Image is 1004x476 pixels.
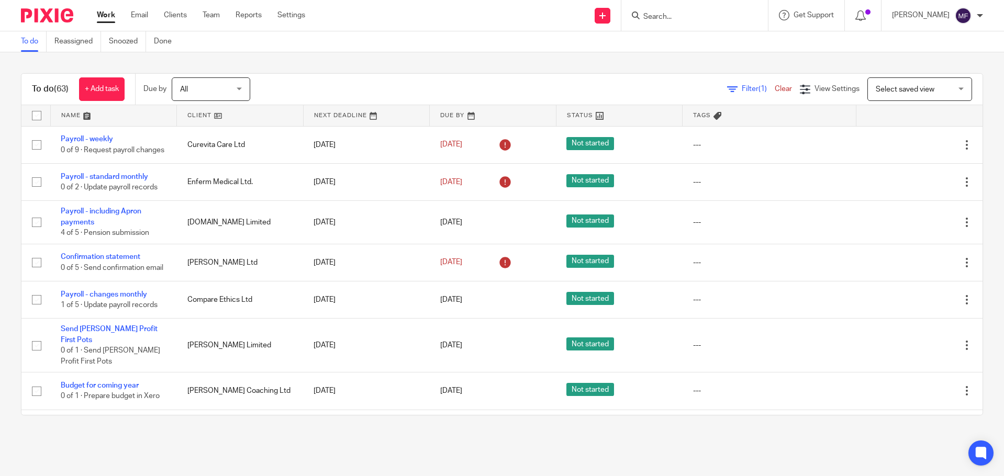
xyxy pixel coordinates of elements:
a: Done [154,31,180,52]
a: Reassigned [54,31,101,52]
a: Settings [277,10,305,20]
span: 0 of 1 · Send [PERSON_NAME] Profit First Pots [61,347,160,365]
td: [DOMAIN_NAME] Limited [177,201,304,244]
a: Clients [164,10,187,20]
td: [DATE] [303,163,430,200]
a: Payroll - including Apron payments [61,208,141,225]
span: Not started [566,214,614,228]
span: Not started [566,174,614,187]
img: Pixie [21,8,73,22]
a: Payroll - weekly [61,135,113,143]
a: Budget for coming year [61,382,139,389]
span: Not started [566,255,614,268]
span: [DATE] [440,219,462,226]
td: [DATE] [303,126,430,163]
td: [DATE] [303,281,430,318]
td: [PERSON_NAME] Ltd [177,244,304,281]
td: [PERSON_NAME] Limited [177,319,304,372]
span: 0 of 2 · Update payroll records [61,184,158,191]
span: All [180,86,188,93]
p: [PERSON_NAME] [892,10,950,20]
div: --- [693,177,845,187]
span: [DATE] [440,178,462,186]
span: 0 of 1 · Prepare budget in Xero [61,393,160,400]
span: Filter [742,85,775,93]
td: Curevita Care Ltd [177,126,304,163]
span: [DATE] [440,259,462,266]
td: Compare Ethics Ltd [177,281,304,318]
span: 0 of 9 · Request payroll changes [61,146,164,154]
a: Work [97,10,115,20]
h1: To do [32,84,69,95]
td: [DATE] [303,410,430,452]
span: (1) [758,85,767,93]
div: --- [693,217,845,228]
span: [DATE] [440,296,462,303]
a: Payroll - standard monthly [61,173,148,180]
span: 1 of 5 · Update payroll records [61,301,158,309]
td: [DATE] [303,244,430,281]
span: Not started [566,337,614,350]
span: Select saved view [876,86,934,93]
a: Reports [236,10,262,20]
img: svg%3E [955,7,972,24]
div: --- [693,140,845,150]
a: Clear [775,85,792,93]
span: 4 of 5 · Pension submission [61,229,149,236]
td: [PERSON_NAME] Coaching Ltd [177,372,304,410]
div: --- [693,340,845,350]
a: Confirmation statement [61,253,140,260]
p: Due by [143,84,166,94]
input: Search [642,13,737,22]
td: [DATE] [303,372,430,410]
div: --- [693,294,845,305]
span: Not started [566,292,614,305]
a: Payroll - changes monthly [61,291,147,298]
td: Ducathen Limited [177,410,304,452]
span: [DATE] [440,387,462,394]
a: Team [203,10,220,20]
a: To do [21,31,47,52]
span: [DATE] [440,141,462,149]
span: 0 of 5 · Send confirmation email [61,264,163,271]
td: [DATE] [303,201,430,244]
div: --- [693,257,845,268]
td: Enferm Medical Ltd. [177,163,304,200]
span: (63) [54,85,69,93]
span: [DATE] [440,342,462,349]
span: Get Support [794,12,834,19]
a: + Add task [79,77,125,101]
span: View Settings [815,85,860,93]
span: Not started [566,383,614,396]
div: --- [693,386,845,396]
a: Send [PERSON_NAME] Profit First Pots [61,325,158,343]
a: Email [131,10,148,20]
span: Not started [566,137,614,150]
a: Snoozed [109,31,146,52]
span: Tags [693,112,711,118]
td: [DATE] [303,319,430,372]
